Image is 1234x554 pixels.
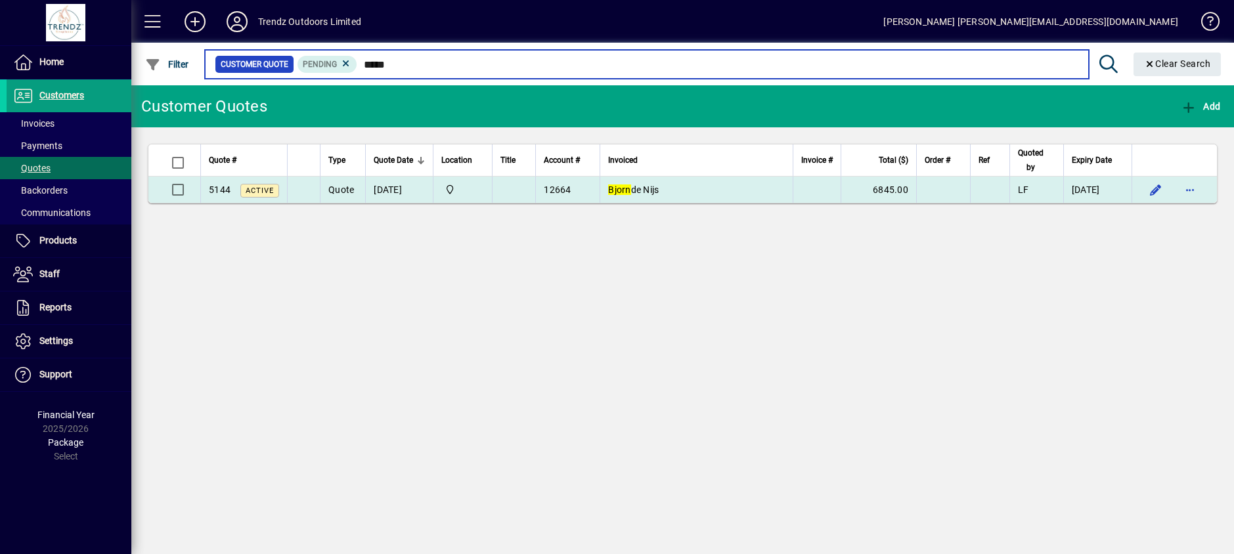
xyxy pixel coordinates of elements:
[925,153,950,167] span: Order #
[801,153,833,167] span: Invoice #
[441,153,472,167] span: Location
[608,153,785,167] div: Invoiced
[544,153,580,167] span: Account #
[303,60,337,69] span: Pending
[141,96,267,117] div: Customer Quotes
[365,177,433,203] td: [DATE]
[7,325,131,358] a: Settings
[142,53,192,76] button: Filter
[7,358,131,391] a: Support
[209,184,231,195] span: 5144
[1063,177,1132,203] td: [DATE]
[7,112,131,135] a: Invoices
[209,153,236,167] span: Quote #
[216,10,258,33] button: Profile
[879,153,908,167] span: Total ($)
[1181,101,1220,112] span: Add
[39,335,73,346] span: Settings
[544,184,571,195] span: 12664
[258,11,361,32] div: Trendz Outdoors Limited
[608,184,659,195] span: de Nijs
[374,153,425,167] div: Quote Date
[441,182,484,197] span: New Plymouth
[1018,146,1055,175] div: Quoted by
[13,118,55,129] span: Invoices
[925,153,962,167] div: Order #
[7,179,131,202] a: Backorders
[374,153,413,167] span: Quote Date
[979,153,1002,167] div: Ref
[39,369,72,379] span: Support
[13,163,51,173] span: Quotes
[39,268,60,279] span: Staff
[608,184,630,195] em: Bjorn
[7,46,131,79] a: Home
[1134,53,1222,76] button: Clear
[544,153,592,167] div: Account #
[841,177,916,203] td: 6845.00
[1018,184,1029,195] span: LF
[37,410,95,420] span: Financial Year
[1018,146,1044,175] span: Quoted by
[174,10,216,33] button: Add
[39,235,77,245] span: Products
[7,202,131,224] a: Communications
[500,153,527,167] div: Title
[7,224,131,257] a: Products
[1179,179,1201,200] button: More options
[1072,153,1124,167] div: Expiry Date
[441,153,484,167] div: Location
[48,437,83,448] span: Package
[1144,58,1211,69] span: Clear Search
[7,157,131,179] a: Quotes
[328,184,354,195] span: Quote
[1178,95,1223,118] button: Add
[1145,179,1166,200] button: Edit
[13,140,62,151] span: Payments
[145,59,189,70] span: Filter
[13,207,91,218] span: Communications
[221,58,288,71] span: Customer Quote
[13,185,68,196] span: Backorders
[209,153,279,167] div: Quote #
[608,153,638,167] span: Invoiced
[883,11,1178,32] div: [PERSON_NAME] [PERSON_NAME][EMAIL_ADDRESS][DOMAIN_NAME]
[328,153,345,167] span: Type
[39,90,84,100] span: Customers
[297,56,357,73] mat-chip: Pending Status: Pending
[246,186,274,195] span: Active
[7,135,131,157] a: Payments
[39,56,64,67] span: Home
[7,258,131,291] a: Staff
[500,153,516,167] span: Title
[1072,153,1112,167] span: Expiry Date
[7,291,131,324] a: Reports
[979,153,990,167] span: Ref
[1191,3,1218,45] a: Knowledge Base
[39,302,72,312] span: Reports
